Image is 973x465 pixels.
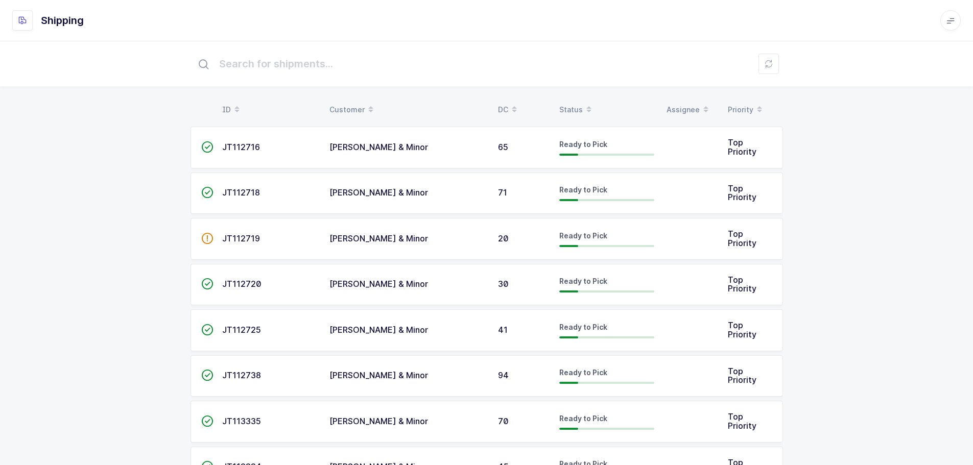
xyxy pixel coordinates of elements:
span: [PERSON_NAME] & Minor [329,325,428,335]
span: 65 [498,142,508,152]
span: JT112718 [222,187,260,198]
span: JT112716 [222,142,260,152]
input: Search for shipments... [191,47,783,80]
span: Ready to Pick [559,231,607,240]
span:  [201,325,213,335]
span: 71 [498,187,507,198]
span: JT112738 [222,370,261,380]
span: [PERSON_NAME] & Minor [329,187,428,198]
span: [PERSON_NAME] & Minor [329,233,428,243]
span: Ready to Pick [559,414,607,423]
span: Top Priority [728,366,756,385]
span:  [201,416,213,426]
span: [PERSON_NAME] & Minor [329,142,428,152]
span:  [201,233,213,243]
span: Top Priority [728,411,756,431]
span: Ready to Pick [559,277,607,285]
span: Ready to Pick [559,323,607,331]
div: Status [559,101,654,118]
span: Top Priority [728,320,756,339]
div: ID [222,101,317,118]
div: Priority [728,101,777,118]
span: JT112720 [222,279,262,289]
span: Ready to Pick [559,140,607,149]
span: Top Priority [728,275,756,294]
span: JT112719 [222,233,260,243]
span:  [201,279,213,289]
div: Assignee [667,101,716,118]
span: Top Priority [728,229,756,248]
span: 30 [498,279,509,289]
span: Ready to Pick [559,185,607,194]
span: 20 [498,233,509,243]
span: [PERSON_NAME] & Minor [329,370,428,380]
span: Top Priority [728,137,756,157]
div: DC [498,101,547,118]
span: [PERSON_NAME] & Minor [329,279,428,289]
div: Customer [329,101,486,118]
span:  [201,370,213,380]
span: [PERSON_NAME] & Minor [329,416,428,426]
span: 41 [498,325,508,335]
span:  [201,142,213,152]
span: JT113335 [222,416,261,426]
span: 94 [498,370,509,380]
span: 70 [498,416,509,426]
span: Ready to Pick [559,368,607,377]
h1: Shipping [41,12,84,29]
span: Top Priority [728,183,756,203]
span:  [201,187,213,198]
span: JT112725 [222,325,261,335]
